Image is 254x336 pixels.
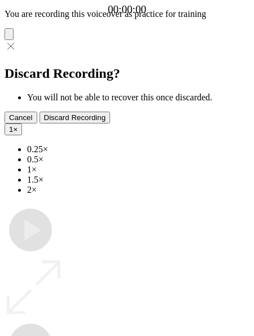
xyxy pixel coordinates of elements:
li: You will not be able to recover this once discarded. [27,92,249,103]
button: Cancel [5,112,37,123]
p: You are recording this voiceover as practice for training [5,9,249,19]
li: 1.5× [27,175,249,185]
li: 0.25× [27,144,249,154]
h2: Discard Recording? [5,66,249,81]
li: 0.5× [27,154,249,165]
button: 1× [5,123,22,135]
span: 1 [9,125,13,134]
a: 00:00:00 [108,3,146,16]
li: 2× [27,185,249,195]
li: 1× [27,165,249,175]
button: Discard Recording [40,112,111,123]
